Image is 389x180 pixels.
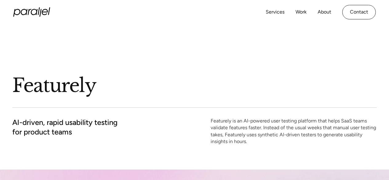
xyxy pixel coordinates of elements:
[13,7,50,17] a: home
[318,8,331,17] a: About
[342,5,376,19] a: Contact
[211,118,377,145] p: Featurely is an AI-powered user testing platform that helps SaaS teams validate features faster. ...
[266,8,284,17] a: Services
[296,8,307,17] a: Work
[12,74,377,98] h1: Featurely
[12,118,117,137] h2: AI-driven, rapid usability testing for product teams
